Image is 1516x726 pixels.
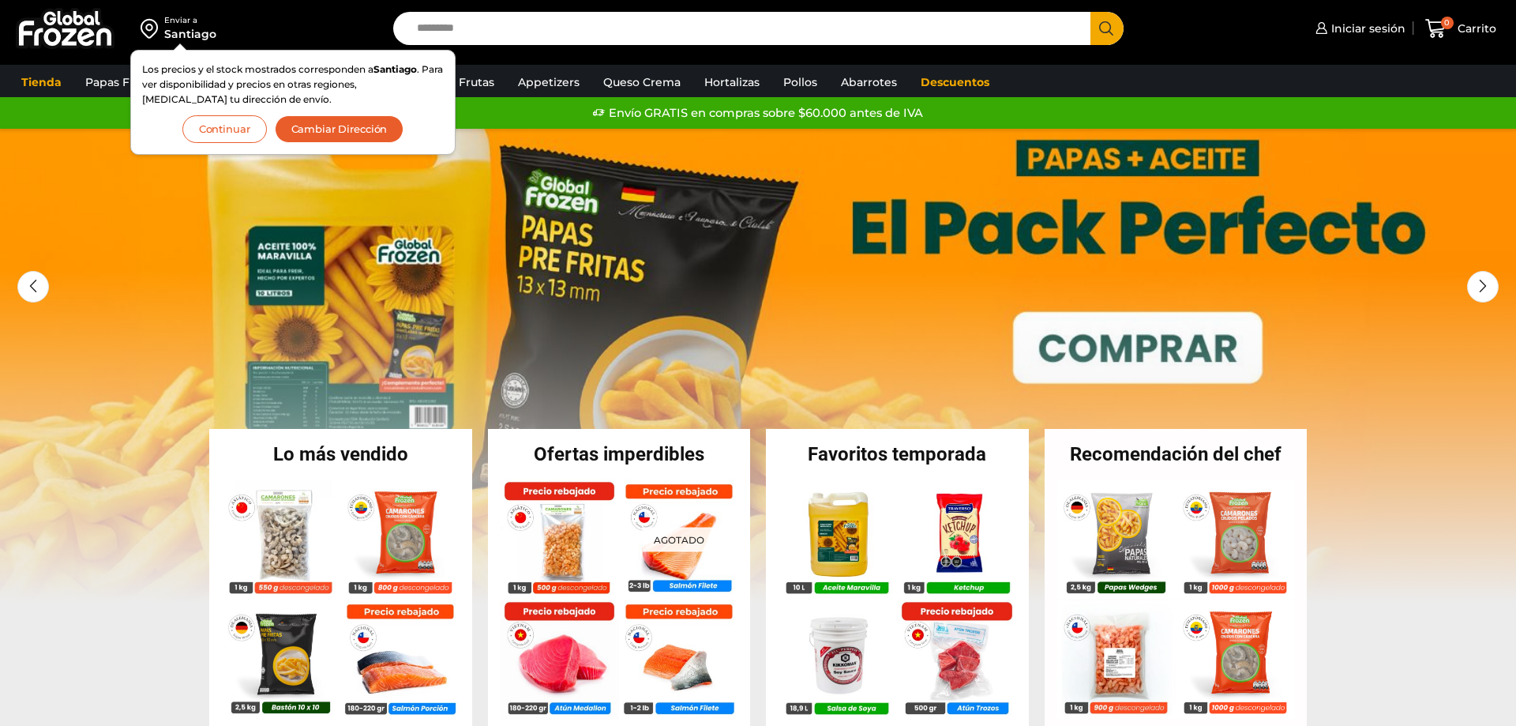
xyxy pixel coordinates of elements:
a: Abarrotes [833,67,905,97]
div: Next slide [1467,271,1499,303]
a: Tienda [13,67,69,97]
h2: Lo más vendido [209,445,472,464]
p: Los precios y el stock mostrados corresponden a . Para ver disponibilidad y precios en otras regi... [142,62,444,107]
a: Pollos [775,67,825,97]
div: Santiago [164,26,216,42]
a: Iniciar sesión [1311,13,1405,44]
a: Queso Crema [595,67,689,97]
a: Hortalizas [696,67,767,97]
span: Iniciar sesión [1327,21,1405,36]
strong: Santiago [373,63,417,75]
span: 0 [1441,17,1454,29]
a: Papas Fritas [77,67,162,97]
img: address-field-icon.svg [141,15,164,42]
a: Descuentos [913,67,997,97]
a: Appetizers [510,67,587,97]
h2: Ofertas imperdibles [488,445,751,464]
span: Carrito [1454,21,1496,36]
button: Continuar [182,115,267,143]
div: Previous slide [17,271,49,303]
button: Cambiar Dirección [275,115,404,143]
button: Search button [1090,12,1124,45]
a: 0 Carrito [1421,10,1500,47]
p: Agotado [642,527,715,551]
h2: Recomendación del chef [1045,445,1308,464]
div: Enviar a [164,15,216,26]
h2: Favoritos temporada [766,445,1029,464]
